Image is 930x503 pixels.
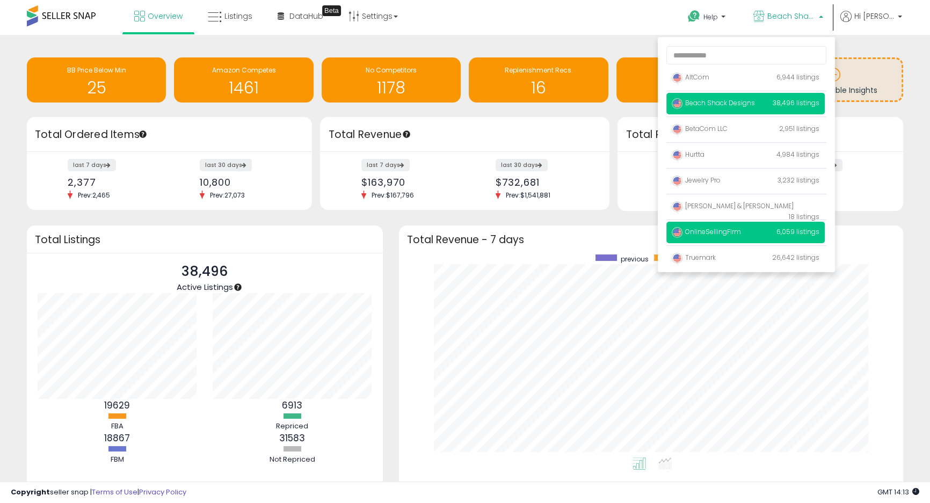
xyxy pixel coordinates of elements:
[104,399,130,412] b: 19629
[177,281,233,293] span: Active Listings
[179,79,308,97] h1: 1461
[772,253,819,262] span: 26,642 listings
[616,57,755,103] a: BB Share = Zero 36
[148,11,183,21] span: Overview
[32,79,161,97] h1: 25
[68,159,116,171] label: last 7 days
[672,201,794,210] span: [PERSON_NAME] & [PERSON_NAME]
[672,227,741,236] span: OnlineSellingFirm
[260,421,324,432] div: Repriced
[790,177,884,188] div: $0
[174,57,313,103] a: Amazon Competes 1461
[672,227,682,238] img: usa.png
[205,191,250,200] span: Prev: 27,073
[138,129,148,139] div: Tooltip anchor
[260,455,324,465] div: Not Repriced
[672,150,682,161] img: usa.png
[212,65,276,75] span: Amazon Competes
[672,253,716,262] span: Truemark
[200,177,294,188] div: 10,800
[687,10,701,23] i: Get Help
[85,421,149,432] div: FBA
[474,79,602,97] h1: 16
[361,159,410,171] label: last 7 days
[322,57,461,103] a: No Competitors 1178
[92,487,137,497] a: Terms of Use
[790,85,877,96] span: Add Actionable Insights
[27,57,166,103] a: BB Price Below Min 25
[672,72,709,82] span: AltCom
[776,150,819,159] span: 4,984 listings
[776,72,819,82] span: 6,944 listings
[496,159,548,171] label: last 30 days
[361,177,457,188] div: $163,970
[672,124,682,135] img: usa.png
[328,127,601,142] h3: Total Revenue
[366,65,417,75] span: No Competitors
[35,236,375,244] h3: Total Listings
[67,65,126,75] span: BB Price Below Min
[877,487,919,497] span: 2025-10-7 14:13 GMT
[672,150,704,159] span: Hurtta
[505,65,573,75] span: Replenishment Recs.
[322,5,341,16] div: Tooltip anchor
[279,432,305,444] b: 31583
[366,191,419,200] span: Prev: $167,796
[672,253,682,264] img: usa.png
[496,177,591,188] div: $732,681
[621,254,649,264] span: previous
[703,12,718,21] span: Help
[622,79,750,97] h1: 36
[139,487,186,497] a: Privacy Policy
[767,11,816,21] span: Beach Shack Designs
[289,11,323,21] span: DataHub
[789,212,819,221] span: 18 listings
[68,177,162,188] div: 2,377
[776,227,819,236] span: 6,059 listings
[104,432,130,444] b: 18867
[626,127,895,142] h3: Total Profit
[854,11,895,21] span: Hi [PERSON_NAME]
[778,176,819,185] span: 3,232 listings
[327,79,455,97] h1: 1178
[85,455,149,465] div: FBM
[233,282,243,292] div: Tooltip anchor
[500,191,556,200] span: Prev: $1,541,881
[72,191,115,200] span: Prev: 2,465
[672,176,721,185] span: Jewelry Pro
[402,129,411,139] div: Tooltip anchor
[672,124,728,133] span: BetaCom LLC
[177,261,233,282] p: 38,496
[672,98,755,107] span: Beach Shack Designs
[282,399,302,412] b: 6913
[672,201,682,212] img: usa.png
[11,487,50,497] strong: Copyright
[672,72,682,83] img: usa.png
[773,98,819,107] span: 38,496 listings
[779,124,819,133] span: 2,951 listings
[672,176,682,186] img: usa.png
[407,236,896,244] h3: Total Revenue - 7 days
[679,2,736,35] a: Help
[11,487,186,498] div: seller snap | |
[35,127,304,142] h3: Total Ordered Items
[224,11,252,21] span: Listings
[672,98,682,109] img: usa.png
[840,11,902,35] a: Hi [PERSON_NAME]
[469,57,608,103] a: Replenishment Recs. 16
[200,159,252,171] label: last 30 days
